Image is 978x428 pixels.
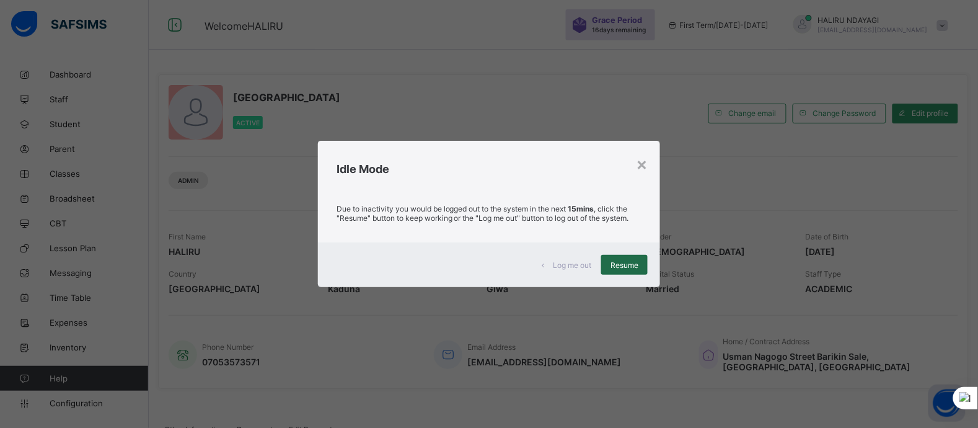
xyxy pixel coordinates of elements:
strong: 15mins [568,204,594,213]
p: Due to inactivity you would be logged out to the system in the next , click the "Resume" button t... [337,204,641,223]
span: Resume [610,261,638,270]
span: Log me out [553,261,591,270]
h2: Idle Mode [337,163,641,176]
div: × [636,153,648,174]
